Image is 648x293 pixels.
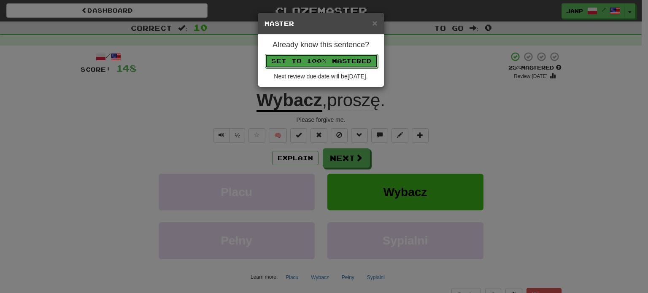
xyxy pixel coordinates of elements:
[372,18,377,28] span: ×
[265,19,378,28] h5: Master
[265,54,378,68] button: Set to 100% Mastered
[265,72,378,81] div: Next review due date will be [DATE] .
[265,41,378,49] h4: Already know this sentence?
[372,19,377,27] button: Close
